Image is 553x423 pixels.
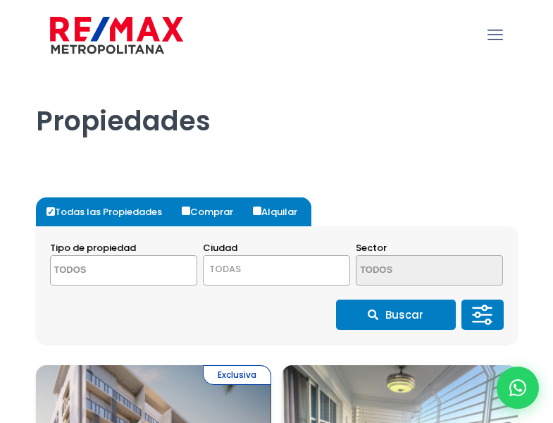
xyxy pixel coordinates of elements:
[203,241,237,255] span: Ciudad
[50,241,136,255] span: Tipo de propiedad
[182,207,190,215] input: Comprar
[253,207,261,215] input: Alquilar
[249,197,311,226] label: Alquilar
[356,241,387,255] span: Sector
[204,259,349,279] span: TODAS
[356,256,476,286] textarea: Search
[46,207,55,216] input: Todas las Propiedades
[50,14,183,56] img: remax-metropolitana-logo
[203,255,350,286] span: TODAS
[336,300,456,330] button: Buscar
[203,365,271,385] span: Exclusiva
[43,197,176,226] label: Todas las Propiedades
[178,197,247,226] label: Comprar
[36,71,518,137] h1: Propiedades
[51,256,170,286] textarea: Search
[209,262,241,276] span: TODAS
[483,23,507,47] a: mobile menu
